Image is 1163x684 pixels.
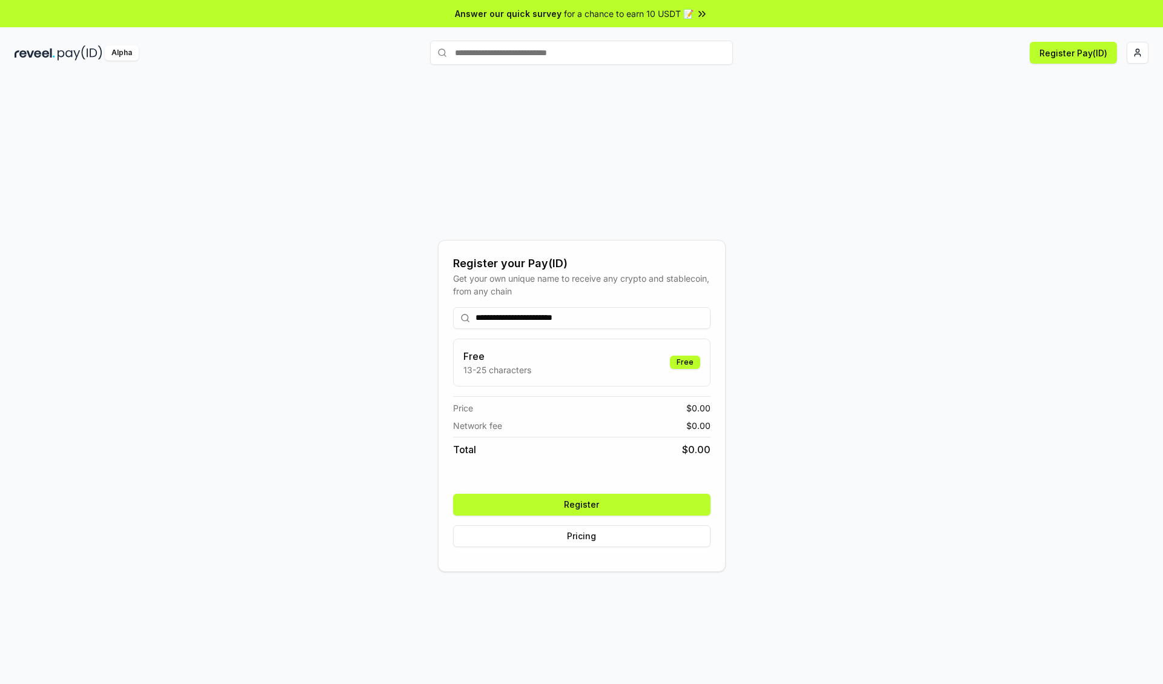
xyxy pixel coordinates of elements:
[453,419,502,432] span: Network fee
[564,7,694,20] span: for a chance to earn 10 USDT 📝
[686,419,711,432] span: $ 0.00
[453,255,711,272] div: Register your Pay(ID)
[670,356,700,369] div: Free
[463,349,531,364] h3: Free
[453,494,711,516] button: Register
[453,442,476,457] span: Total
[455,7,562,20] span: Answer our quick survey
[453,402,473,414] span: Price
[682,442,711,457] span: $ 0.00
[1030,42,1117,64] button: Register Pay(ID)
[58,45,102,61] img: pay_id
[463,364,531,376] p: 13-25 characters
[15,45,55,61] img: reveel_dark
[686,402,711,414] span: $ 0.00
[453,272,711,297] div: Get your own unique name to receive any crypto and stablecoin, from any chain
[453,525,711,547] button: Pricing
[105,45,139,61] div: Alpha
